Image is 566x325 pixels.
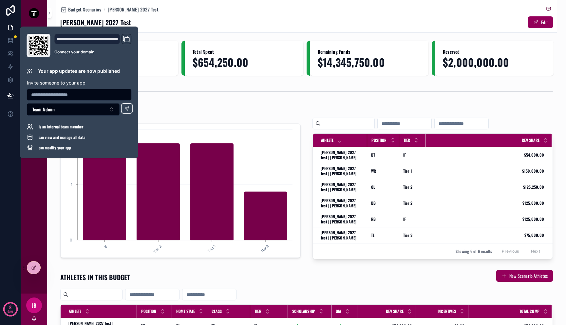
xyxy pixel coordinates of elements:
[39,145,71,150] span: can modify your app
[103,244,109,249] text: IF
[176,309,195,314] span: Home State
[54,34,132,57] div: Domain and Custom Link
[371,152,395,158] a: DT
[403,217,422,222] a: IF
[32,106,55,113] span: Team Admin
[371,184,375,190] span: OL
[371,184,395,190] a: OL
[54,49,132,55] a: Connect your domain
[193,56,295,68] span: $654,250.00
[321,230,363,240] a: [PERSON_NAME] 2027 Test | [PERSON_NAME]
[260,244,270,254] text: Tier 3
[403,184,412,190] span: Tier 2
[292,309,315,314] span: Scholarship
[403,168,422,174] a: Tier 1
[403,152,422,158] a: IF
[403,201,422,206] a: Tier 2
[108,6,159,13] a: [PERSON_NAME] 2027 Test
[386,309,404,314] span: Rev Share
[255,309,261,314] span: Tier
[212,309,222,314] span: Class
[39,135,85,140] span: can view and manage all data
[371,201,376,206] span: DB
[371,233,374,238] span: TE
[141,309,157,314] span: Position
[32,301,36,309] span: JB
[426,168,544,174] a: $150,000.00
[38,68,120,74] p: Your app updates are now published
[519,309,539,314] span: Total Comp
[403,184,422,190] a: Tier 2
[496,270,553,282] button: New Scenario Athletes
[371,217,376,222] span: RB
[426,152,544,158] a: $54,000.00
[27,80,132,86] p: Invite someone to your app
[336,309,341,314] span: GIA
[371,168,376,174] span: WR
[371,233,395,238] a: TE
[426,201,544,206] a: $125,000.00
[403,233,422,238] a: Tier 3
[39,124,84,129] span: is an internal team member
[371,217,395,222] a: RB
[371,152,375,158] span: DT
[60,6,101,13] a: Budget Scenarios
[193,48,295,55] span: Total Spent
[403,233,412,238] span: Tier 3
[403,217,406,222] span: IF
[60,273,130,282] h1: ATHLETES IN THIS BUDGET
[152,244,162,254] text: Tier 2
[27,103,120,116] button: Select Button
[321,214,363,224] a: [PERSON_NAME] 2027 Test | [PERSON_NAME]
[9,304,11,311] p: 8
[443,56,546,68] span: $2,000,000.00
[321,138,333,143] span: Athlete
[8,307,13,316] p: days
[438,309,456,314] span: Incentives
[426,233,544,238] a: $75,000.00
[528,16,553,28] button: Edit
[318,56,421,68] span: $14,345,750.00
[29,8,39,18] img: App logo
[321,182,363,192] a: [PERSON_NAME] 2027 Test | [PERSON_NAME]
[207,244,216,253] text: Tier 1
[426,217,544,222] a: $125,000.00
[69,309,81,314] span: Athlete
[60,18,131,27] h1: [PERSON_NAME] 2027 Test
[318,48,421,55] span: Remaining Funds
[403,152,406,158] span: IF
[404,138,410,143] span: Tier
[65,128,296,254] div: chart
[403,201,412,206] span: Tier 2
[443,48,546,55] span: Reserved
[522,138,539,143] span: Rev Share
[68,6,101,13] span: Budget Scenarios
[403,168,412,174] span: Tier 1
[371,138,387,143] span: Position
[70,238,72,242] tspan: 0
[321,166,363,176] a: [PERSON_NAME] 2027 Test | [PERSON_NAME]
[21,26,47,117] div: scrollable content
[371,168,395,174] a: WR
[456,249,492,254] span: Showing 6 of 6 results
[321,150,363,160] a: [PERSON_NAME] 2027 Test | [PERSON_NAME]
[371,201,395,206] a: DB
[71,182,72,187] tspan: 1
[426,184,544,190] a: $125,250.00
[321,198,363,208] a: [PERSON_NAME] 2027 Test | [PERSON_NAME]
